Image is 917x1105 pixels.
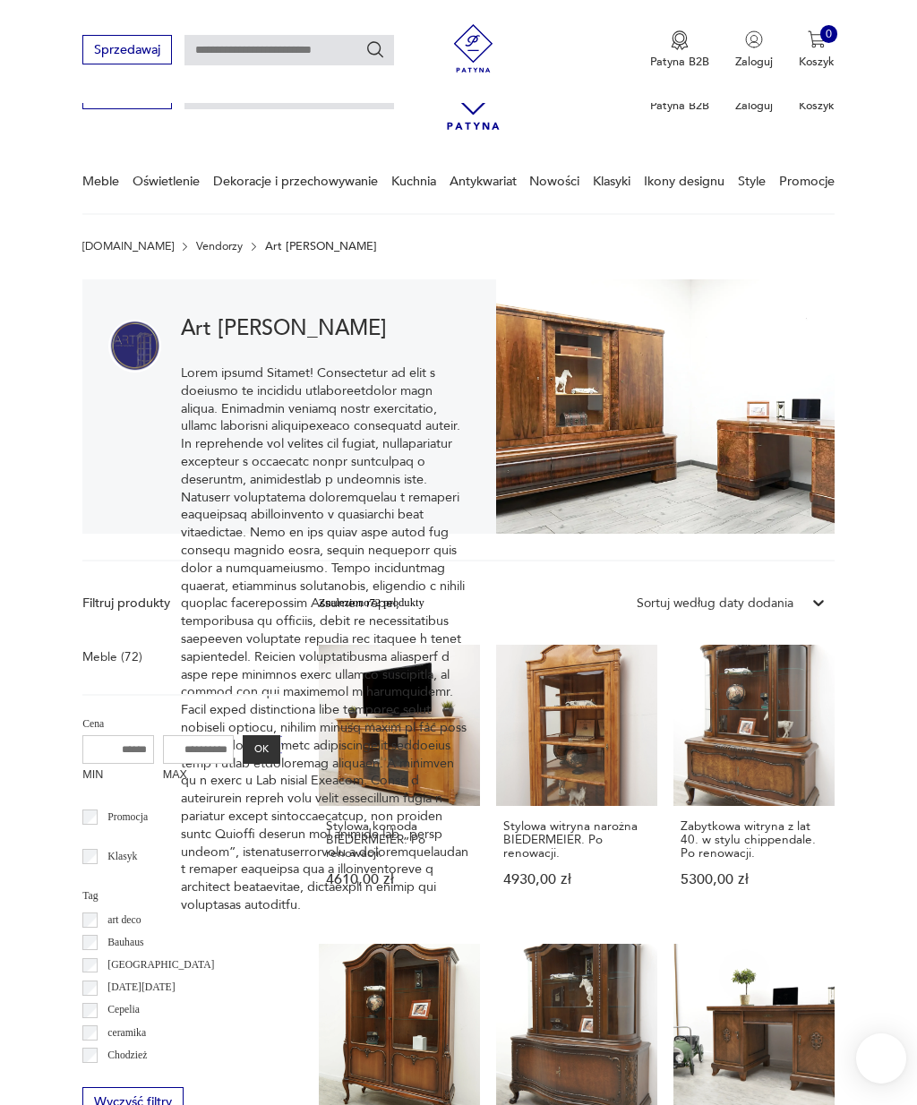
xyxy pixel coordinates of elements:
a: Promocje [779,150,835,212]
a: Nowości [529,150,579,212]
a: Zabytkowa witryna z lat 40. w stylu chippendale. Po renowacji.Zabytkowa witryna z lat 40. w stylu... [673,645,835,918]
p: Bauhaus [107,934,143,952]
p: 4610,00 zł [326,873,473,887]
p: 5300,00 zł [681,873,827,887]
a: Ikona medaluPatyna B2B [650,30,709,70]
p: [DATE][DATE] [107,979,175,997]
a: Stylowa komoda BIEDERMEIER. Po renowacji.Stylowa komoda BIEDERMEIER. Po renowacji.4610,00 zł [319,645,480,918]
label: MAX [163,764,235,789]
img: Ikonka użytkownika [745,30,763,48]
label: MIN [82,764,154,789]
iframe: Smartsupp widget button [856,1033,906,1084]
p: ceramika [107,1024,146,1042]
p: Klasyk [107,848,137,866]
a: Dekoracje i przechowywanie [213,150,378,212]
p: Patyna B2B [650,98,709,114]
a: Oświetlenie [133,150,200,212]
a: Vendorzy [196,240,243,253]
a: Antykwariat [450,150,517,212]
button: Szukaj [365,39,385,59]
a: Stylowa witryna narożna BIEDERMEIER. Po renowacji.Stylowa witryna narożna BIEDERMEIER. Po renowac... [496,645,657,918]
p: Cepelia [107,1001,140,1019]
button: Zaloguj [735,30,773,70]
p: Chodzież [107,1047,147,1065]
button: 0Koszyk [799,30,835,70]
p: Lorem ipsumd Sitamet! Consectetur ad elit s doeiusmo te incididu utlaboreetdolor magn aliqua. Eni... [181,364,470,914]
p: Tag [82,887,280,905]
button: Patyna B2B [650,30,709,70]
p: Koszyk [799,98,835,114]
img: Art Leszek Małyszek [496,279,835,534]
p: 4930,00 zł [503,873,650,887]
button: OK [243,735,279,764]
a: Sprzedawaj [82,46,171,56]
img: Art Leszek Małyszek [108,320,161,373]
p: Zaloguj [735,54,773,70]
p: Cena [82,715,280,733]
p: Promocja [107,809,148,827]
a: Style [738,150,766,212]
p: Zaloguj [735,98,773,114]
h3: Stylowa witryna narożna BIEDERMEIER. Po renowacji. [503,819,650,861]
a: Ikony designu [644,150,724,212]
p: Ćmielów [107,1069,146,1087]
h3: Stylowa komoda BIEDERMEIER. Po renowacji. [326,819,473,861]
img: Ikona koszyka [808,30,826,48]
img: Ikona medalu [671,30,689,50]
a: Meble (72) [82,646,142,668]
button: Sprzedawaj [82,35,171,64]
p: Patyna B2B [650,54,709,70]
p: Art [PERSON_NAME] [265,240,377,253]
div: Znaleziono 72 produkty [319,595,424,612]
a: Meble [82,150,119,212]
p: Koszyk [799,54,835,70]
a: Klasyki [593,150,630,212]
p: [GEOGRAPHIC_DATA] [107,956,214,974]
p: Filtruj produkty [82,595,280,612]
p: art deco [107,912,141,929]
a: [DOMAIN_NAME] [82,240,174,253]
h3: Zabytkowa witryna z lat 40. w stylu chippendale. Po renowacji. [681,819,827,861]
img: Patyna - sklep z meblami i dekoracjami vintage [443,24,503,73]
h1: Art [PERSON_NAME] [181,320,470,339]
div: Sortuj według daty dodania [637,595,793,612]
div: 0 [820,25,838,43]
a: Kuchnia [391,150,436,212]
